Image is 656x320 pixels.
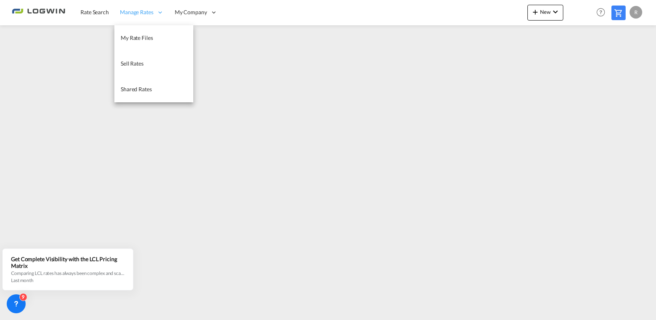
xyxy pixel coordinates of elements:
[594,6,607,19] span: Help
[527,5,563,21] button: icon-plus 400-fgNewicon-chevron-down
[630,6,642,19] div: R
[531,9,560,15] span: New
[120,8,153,16] span: Manage Rates
[114,51,193,77] a: Sell Rates
[175,8,207,16] span: My Company
[551,7,560,17] md-icon: icon-chevron-down
[121,34,153,41] span: My Rate Files
[531,7,540,17] md-icon: icon-plus 400-fg
[80,9,109,15] span: Rate Search
[12,4,65,21] img: 2761ae10d95411efa20a1f5e0282d2d7.png
[594,6,611,20] div: Help
[114,77,193,102] a: Shared Rates
[121,60,144,67] span: Sell Rates
[121,86,152,92] span: Shared Rates
[114,25,193,51] a: My Rate Files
